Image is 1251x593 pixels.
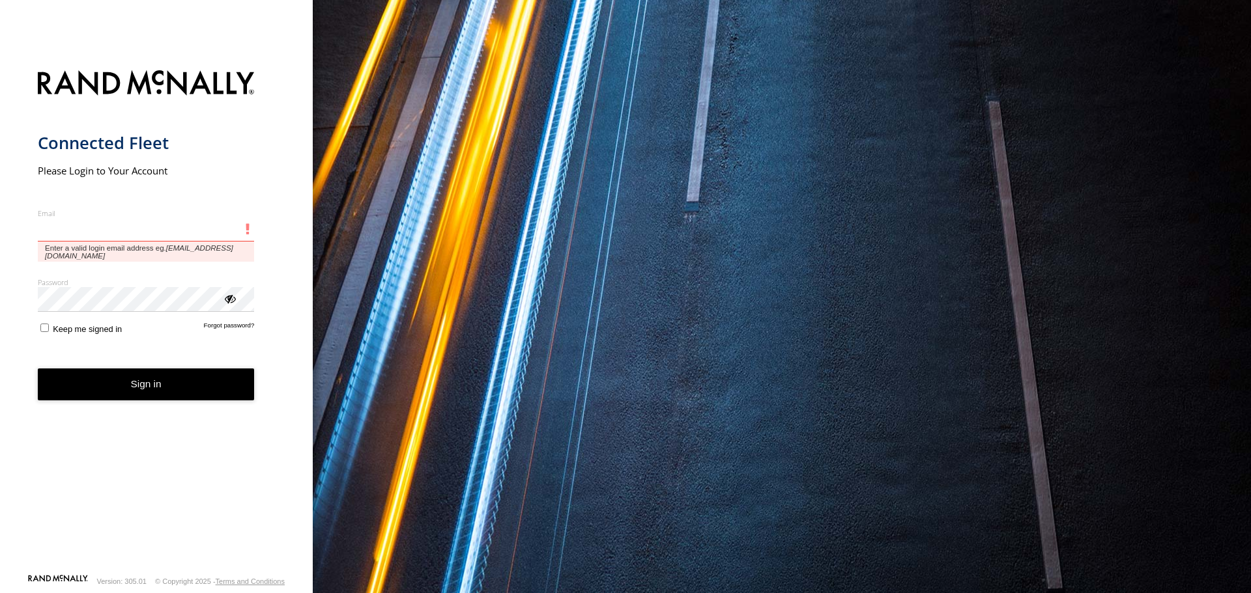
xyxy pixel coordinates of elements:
[38,241,255,262] span: Enter a valid login email address eg.
[38,62,276,573] form: main
[38,208,255,218] label: Email
[223,292,236,305] div: ViewPassword
[40,324,49,332] input: Keep me signed in
[204,322,255,334] a: Forgot password?
[216,577,285,585] a: Terms and Conditions
[38,277,255,287] label: Password
[38,164,255,177] h2: Please Login to Your Account
[38,368,255,400] button: Sign in
[53,324,122,334] span: Keep me signed in
[155,577,285,585] div: © Copyright 2025 -
[45,244,233,260] em: [EMAIL_ADDRESS][DOMAIN_NAME]
[38,132,255,154] h1: Connected Fleet
[38,68,255,101] img: Rand McNally
[97,577,147,585] div: Version: 305.01
[28,575,88,588] a: Visit our Website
